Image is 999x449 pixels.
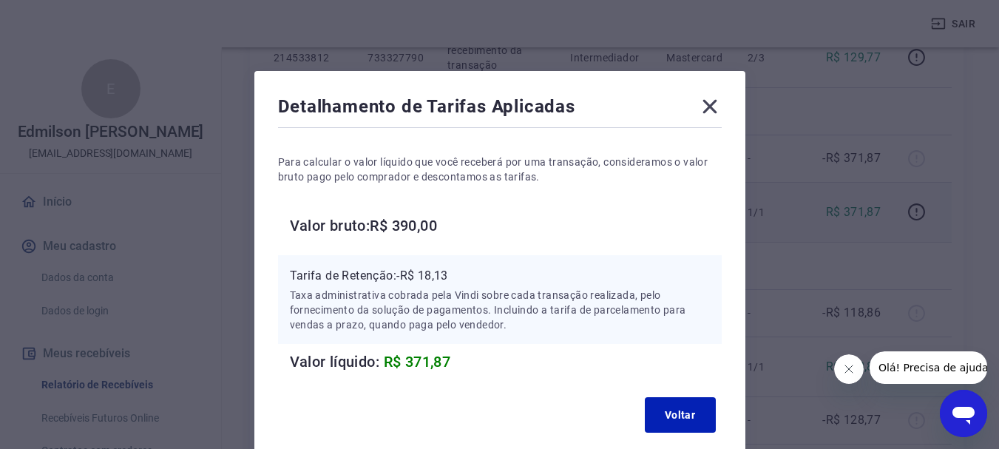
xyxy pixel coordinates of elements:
span: R$ 371,87 [384,353,451,371]
p: Tarifa de Retenção: -R$ 18,13 [290,267,710,285]
h6: Valor bruto: R$ 390,00 [290,214,722,237]
span: Olá! Precisa de ajuda? [9,10,124,22]
iframe: Botão para abrir a janela de mensagens [940,390,987,437]
h6: Valor líquido: [290,350,722,374]
iframe: Mensagem da empresa [870,351,987,384]
iframe: Fechar mensagem [834,354,864,384]
div: Detalhamento de Tarifas Aplicadas [278,95,722,124]
button: Voltar [645,397,716,433]
p: Para calcular o valor líquido que você receberá por uma transação, consideramos o valor bruto pag... [278,155,722,184]
p: Taxa administrativa cobrada pela Vindi sobre cada transação realizada, pelo fornecimento da soluç... [290,288,710,332]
